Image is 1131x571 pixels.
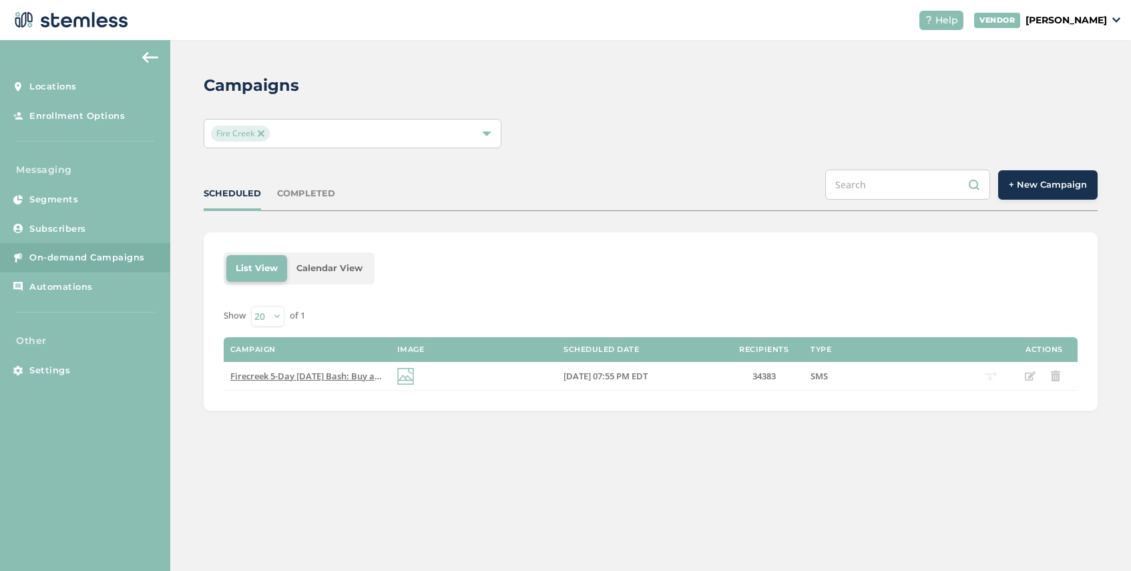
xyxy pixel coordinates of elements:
[998,170,1098,200] button: + New Campaign
[29,222,86,236] span: Subscribers
[935,13,958,27] span: Help
[397,368,414,385] img: icon-img-d887fa0c.svg
[224,309,246,323] label: Show
[1064,507,1131,571] iframe: Chat Widget
[811,345,831,354] label: Type
[563,371,717,382] label: 08/27/2025 07:55 PM EDT
[258,130,264,137] img: icon-close-accent-8a337256.svg
[811,370,828,382] span: SMS
[11,7,128,33] img: logo-dark-0685b13c.svg
[29,364,70,377] span: Settings
[563,345,639,354] label: Scheduled Date
[290,309,305,323] label: of 1
[29,80,77,93] span: Locations
[277,187,335,200] div: COMPLETED
[563,370,648,382] span: [DATE] 07:55 PM EDT
[974,13,1020,28] div: VENDOR
[230,345,276,354] label: Campaign
[142,52,158,63] img: icon-arrow-back-accent-c549486e.svg
[29,193,78,206] span: Segments
[204,73,299,98] h2: Campaigns
[1009,178,1087,192] span: + New Campaign
[1026,13,1107,27] p: [PERSON_NAME]
[230,371,384,382] label: Firecreek 5-Day Labor Day Bash: Buy a zip, get zip FREE storewide + 40% off top 15 brands. Click ...
[29,110,125,123] span: Enrollment Options
[752,370,776,382] span: 34383
[1112,17,1120,23] img: icon_down-arrow-small-66adaf34.svg
[730,371,797,382] label: 34383
[287,255,372,282] li: Calendar View
[397,345,425,354] label: Image
[230,370,736,382] span: Firecreek 5-Day [DATE] Bash: Buy a zip, get zip FREE storewide + 40% off top 15 brands. Click lin...
[925,16,933,24] img: icon-help-white-03924b79.svg
[29,280,93,294] span: Automations
[211,126,270,142] span: Fire Creek
[825,170,990,200] input: Search
[204,187,261,200] div: SCHEDULED
[29,251,145,264] span: On-demand Campaigns
[739,345,788,354] label: Recipients
[226,255,287,282] li: List View
[811,371,964,382] label: SMS
[1011,337,1078,363] th: Actions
